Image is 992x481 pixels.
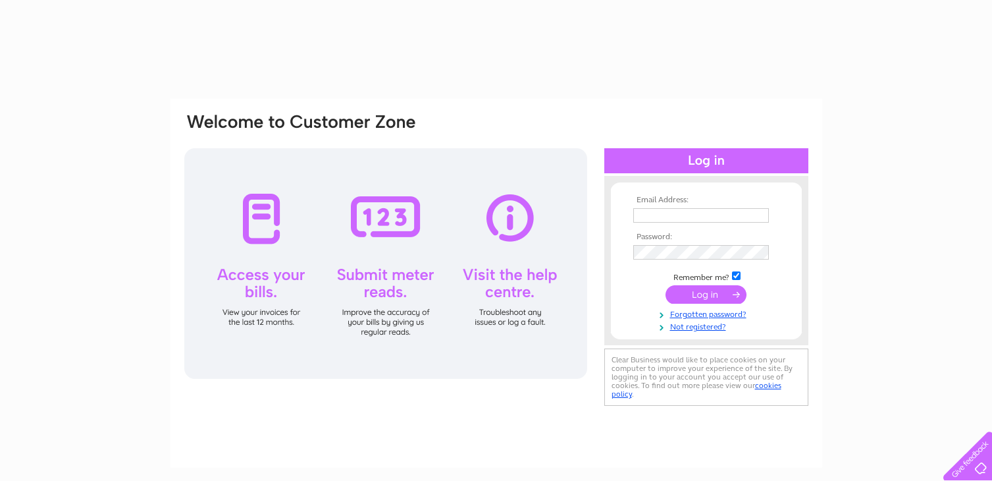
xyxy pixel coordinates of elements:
input: Submit [666,285,746,304]
td: Remember me? [630,269,783,283]
th: Password: [630,233,783,242]
a: Forgotten password? [633,307,783,320]
a: cookies policy [612,381,781,399]
a: Not registered? [633,320,783,332]
div: Clear Business would like to place cookies on your computer to improve your experience of the sit... [604,349,808,406]
th: Email Address: [630,196,783,205]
